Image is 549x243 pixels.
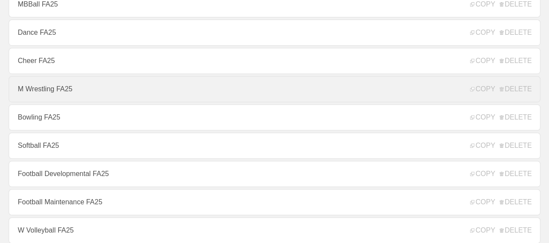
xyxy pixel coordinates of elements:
[500,226,532,234] span: DELETE
[9,189,540,215] a: Football Maintenance FA25
[500,85,532,93] span: DELETE
[470,85,495,93] span: COPY
[470,142,495,150] span: COPY
[500,198,532,206] span: DELETE
[9,76,540,102] a: M Wrestling FA25
[9,20,540,46] a: Dance FA25
[470,29,495,37] span: COPY
[500,57,532,65] span: DELETE
[500,29,532,37] span: DELETE
[9,133,540,159] a: Softball FA25
[9,48,540,74] a: Cheer FA25
[500,0,532,8] span: DELETE
[470,198,495,206] span: COPY
[500,113,532,121] span: DELETE
[470,226,495,234] span: COPY
[470,0,495,8] span: COPY
[9,161,540,187] a: Football Developmental FA25
[500,142,532,150] span: DELETE
[9,104,540,130] a: Bowling FA25
[470,57,495,65] span: COPY
[470,113,495,121] span: COPY
[470,170,495,178] span: COPY
[506,201,549,243] iframe: Chat Widget
[500,170,532,178] span: DELETE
